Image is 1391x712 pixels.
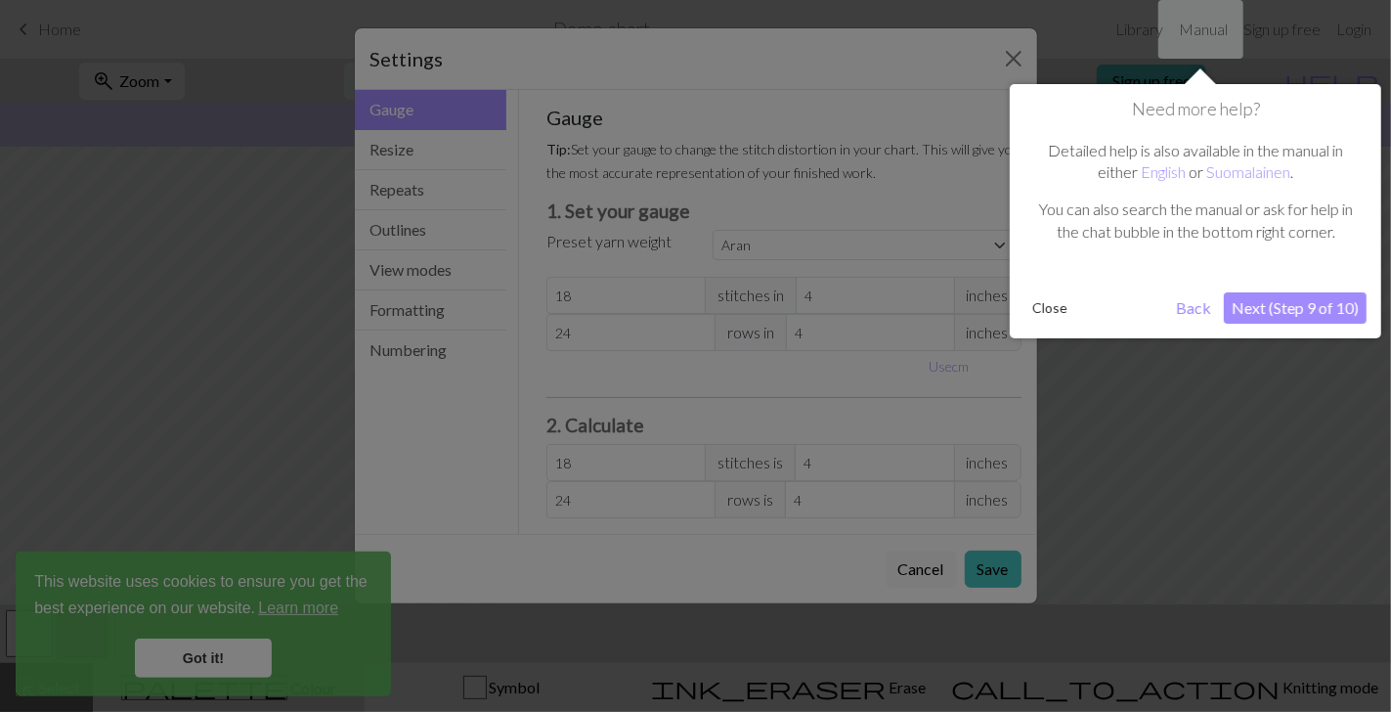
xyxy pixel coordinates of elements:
[1168,292,1219,324] button: Back
[1141,162,1186,181] a: English
[1224,292,1367,324] button: Next (Step 9 of 10)
[1010,84,1381,338] div: Need more help?
[1206,162,1290,181] a: Suomalainen
[1024,293,1075,323] button: Close
[1034,199,1357,243] p: You can also search the manual or ask for help in the chat bubble in the bottom right corner.
[1024,99,1367,120] h1: Need more help?
[1034,140,1357,184] p: Detailed help is also available in the manual in either or .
